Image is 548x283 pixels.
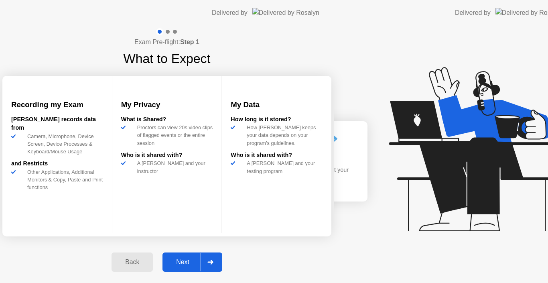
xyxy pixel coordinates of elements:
h3: Recording my Exam [11,99,103,110]
div: Back [114,259,150,266]
h1: What to Expect [124,49,211,68]
div: and Restricts [11,159,103,168]
div: Delivered by [212,8,248,18]
h3: My Privacy [121,99,213,110]
div: Camera, Microphone, Device Screen, Device Processes & Keyboard/Mouse Usage [24,132,103,156]
div: How [PERSON_NAME] keeps your data depends on your program’s guidelines. [244,124,323,147]
div: Other Applications, Additional Monitors & Copy, Paste and Print functions [24,168,103,191]
div: Who is it shared with? [121,151,213,160]
div: Delivered by [455,8,491,18]
img: Delivered by Rosalyn [252,8,319,17]
button: Back [112,252,153,272]
b: Step 1 [180,39,199,45]
div: What is Shared? [121,115,213,124]
button: Next [162,252,222,272]
div: A [PERSON_NAME] and your testing program [244,159,323,175]
div: Who is it shared with? [231,151,323,160]
div: [PERSON_NAME] records data from [11,115,103,132]
div: How long is it stored? [231,115,323,124]
div: A [PERSON_NAME] and your instructor [134,159,213,175]
div: Proctors can view 20s video clips of flagged events or the entire session [134,124,213,147]
div: Next [165,259,201,266]
h4: Exam Pre-flight: [134,37,199,47]
h3: My Data [231,99,323,110]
